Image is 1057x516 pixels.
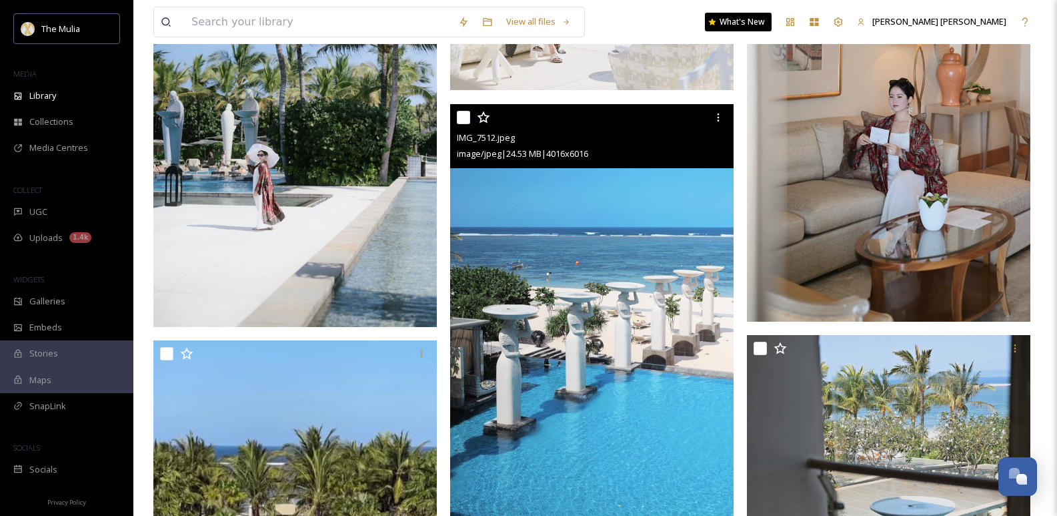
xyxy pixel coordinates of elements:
span: IMG_7512.jpeg [457,132,515,144]
span: UGC [29,206,47,218]
span: Collections [29,115,73,128]
input: Search your library [185,7,451,37]
span: The Mulia [41,23,80,35]
span: Embeds [29,321,62,334]
span: Galleries [29,295,65,308]
span: image/jpeg | 24.53 MB | 4016 x 6016 [457,148,588,160]
button: Open Chat [998,457,1037,496]
span: Stories [29,347,58,360]
span: Library [29,89,56,102]
span: SOCIALS [13,443,40,453]
span: Privacy Policy [47,498,86,507]
img: mulia_logo.png [21,22,35,35]
a: What's New [705,13,772,31]
div: 1.4k [69,232,91,243]
span: Maps [29,374,51,386]
span: Socials [29,463,57,476]
span: Uploads [29,232,63,244]
span: Media Centres [29,142,88,154]
a: View all files [499,9,578,35]
a: Privacy Policy [47,493,86,509]
span: COLLECT [13,185,42,195]
a: [PERSON_NAME] [PERSON_NAME] [850,9,1013,35]
span: WIDGETS [13,274,44,284]
span: [PERSON_NAME] [PERSON_NAME] [872,15,1006,27]
span: MEDIA [13,69,37,79]
span: SnapLink [29,400,66,413]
